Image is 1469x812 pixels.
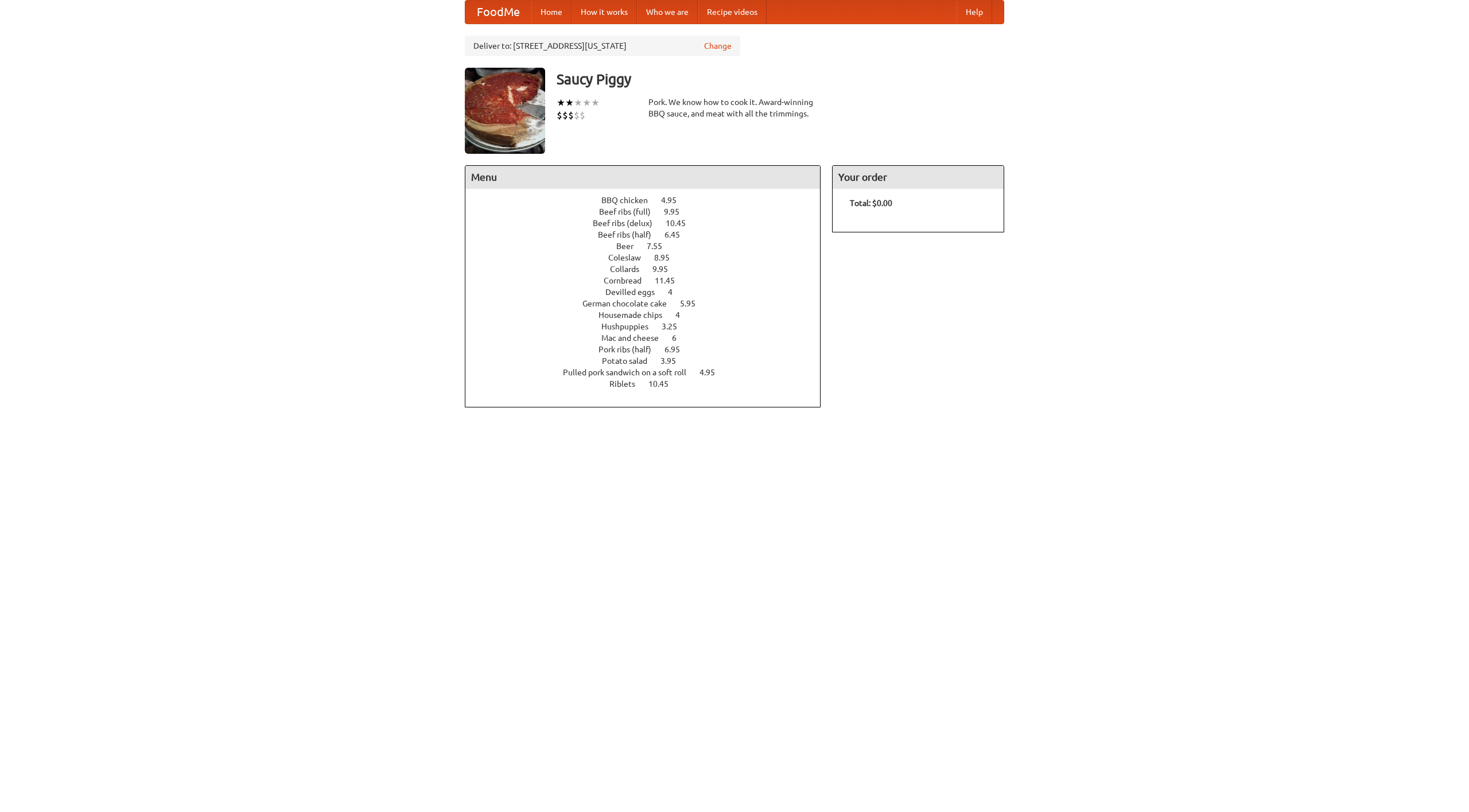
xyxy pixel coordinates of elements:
a: Collards 9.95 [610,265,689,274]
span: 10.45 [648,379,680,388]
a: Help [957,1,992,24]
span: Potato salad [602,356,659,366]
span: 4.95 [661,196,688,205]
h4: Your order [833,166,1004,189]
span: BBQ chicken [601,196,659,205]
span: Devilled eggs [605,287,666,297]
a: Pulled pork sandwich on a soft roll 4.95 [563,368,736,377]
span: 6.95 [664,345,691,354]
span: 8.95 [654,253,681,262]
a: German chocolate cake 5.95 [582,299,717,308]
li: $ [557,109,562,122]
span: 3.25 [662,322,689,331]
h4: Menu [465,166,820,189]
span: 6 [672,333,688,343]
span: 4 [668,287,684,297]
li: $ [568,109,574,122]
span: Coleslaw [608,253,652,262]
a: Devilled eggs 4 [605,287,694,297]
li: $ [580,109,585,122]
span: Pork ribs (half) [599,345,663,354]
a: FoodMe [465,1,531,24]
a: Recipe videos [698,1,767,24]
span: 4.95 [699,368,726,377]
a: Pork ribs (half) 6.95 [599,345,701,354]
span: Collards [610,265,651,274]
span: Beef ribs (half) [598,230,663,239]
a: Beef ribs (full) 9.95 [599,207,701,216]
span: 7.55 [647,242,674,251]
a: Coleslaw 8.95 [608,253,691,262]
a: Cornbread 11.45 [604,276,696,285]
span: 3.95 [660,356,687,366]
li: ★ [582,96,591,109]
a: Housemade chips 4 [599,310,701,320]
span: 9.95 [652,265,679,274]
a: Change [704,40,732,52]
span: Pulled pork sandwich on a soft roll [563,368,698,377]
span: Cornbread [604,276,653,285]
span: Beer [616,242,645,251]
a: Mac and cheese 6 [601,333,698,343]
b: Total: $0.00 [850,199,892,208]
h3: Saucy Piggy [557,68,1004,91]
a: How it works [572,1,637,24]
span: 5.95 [680,299,707,308]
span: 6.45 [664,230,691,239]
span: 11.45 [655,276,686,285]
span: Mac and cheese [601,333,670,343]
span: Housemade chips [599,310,674,320]
a: Beer 7.55 [616,242,683,251]
a: Potato salad 3.95 [602,356,697,366]
span: 4 [675,310,691,320]
img: angular.jpg [465,68,545,154]
span: Hushpuppies [601,322,660,331]
li: $ [562,109,568,122]
a: Hushpuppies 3.25 [601,322,698,331]
li: $ [574,109,580,122]
a: Who we are [637,1,698,24]
li: ★ [565,96,574,109]
div: Pork. We know how to cook it. Award-winning BBQ sauce, and meat with all the trimmings. [648,96,821,119]
li: ★ [557,96,565,109]
span: Riblets [609,379,647,388]
span: 10.45 [666,219,697,228]
a: Riblets 10.45 [609,379,690,388]
a: Beef ribs (delux) 10.45 [593,219,707,228]
a: Home [531,1,572,24]
div: Deliver to: [STREET_ADDRESS][US_STATE] [465,36,740,56]
span: 9.95 [664,207,691,216]
li: ★ [574,96,582,109]
span: Beef ribs (delux) [593,219,664,228]
a: BBQ chicken 4.95 [601,196,698,205]
span: German chocolate cake [582,299,678,308]
li: ★ [591,96,600,109]
a: Beef ribs (half) 6.45 [598,230,701,239]
span: Beef ribs (full) [599,207,662,216]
